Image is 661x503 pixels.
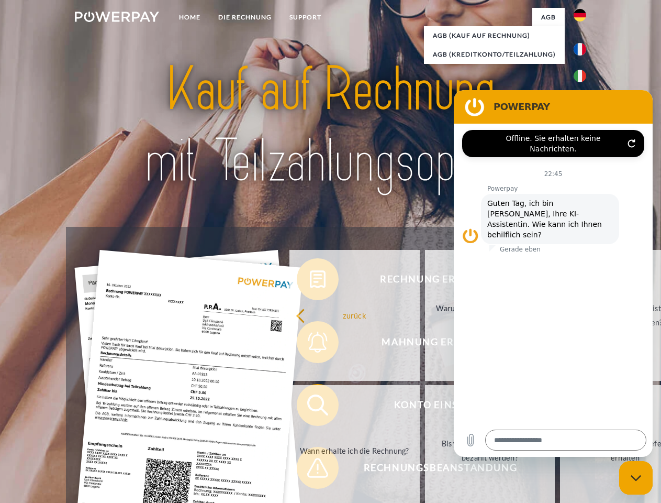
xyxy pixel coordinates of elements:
img: logo-powerpay-white.svg [75,12,159,22]
a: agb [532,8,565,27]
a: AGB (Kreditkonto/Teilzahlung) [424,45,565,64]
img: it [574,70,586,82]
div: Wann erhalte ich die Rechnung? [296,443,413,457]
iframe: Messaging-Fenster [454,90,653,457]
a: DIE RECHNUNG [209,8,281,27]
a: Home [170,8,209,27]
div: Bis wann muss die Rechnung bezahlt werden? [431,436,549,465]
img: de [574,9,586,21]
div: Warum habe ich eine Rechnung erhalten? [431,301,549,330]
img: title-powerpay_de.svg [100,50,561,201]
a: AGB (Kauf auf Rechnung) [424,26,565,45]
iframe: Schaltfläche zum Öffnen des Messaging-Fensters; Konversation läuft [619,461,653,495]
a: SUPPORT [281,8,330,27]
img: fr [574,43,586,56]
div: zurück [296,308,413,322]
